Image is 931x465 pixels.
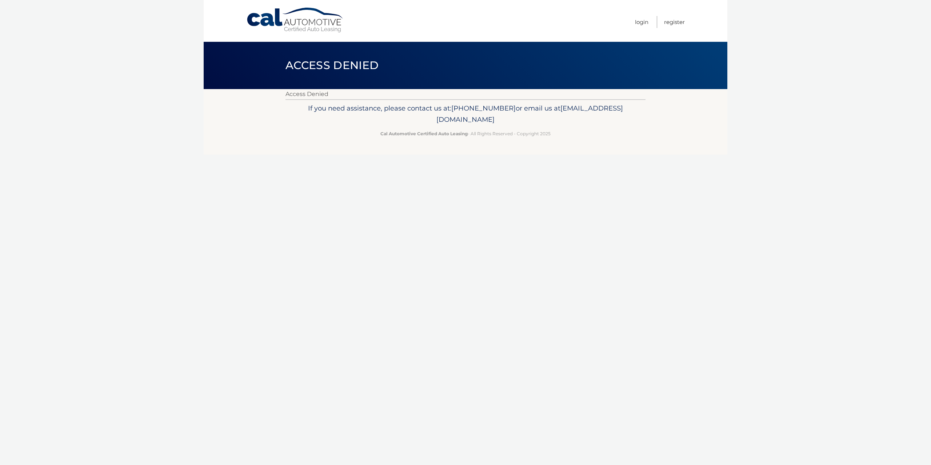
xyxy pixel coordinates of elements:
[290,130,641,137] p: - All Rights Reserved - Copyright 2025
[285,59,379,72] span: Access Denied
[664,16,685,28] a: Register
[380,131,468,136] strong: Cal Automotive Certified Auto Leasing
[451,104,516,112] span: [PHONE_NUMBER]
[285,89,646,99] p: Access Denied
[246,7,344,33] a: Cal Automotive
[635,16,648,28] a: Login
[290,103,641,126] p: If you need assistance, please contact us at: or email us at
